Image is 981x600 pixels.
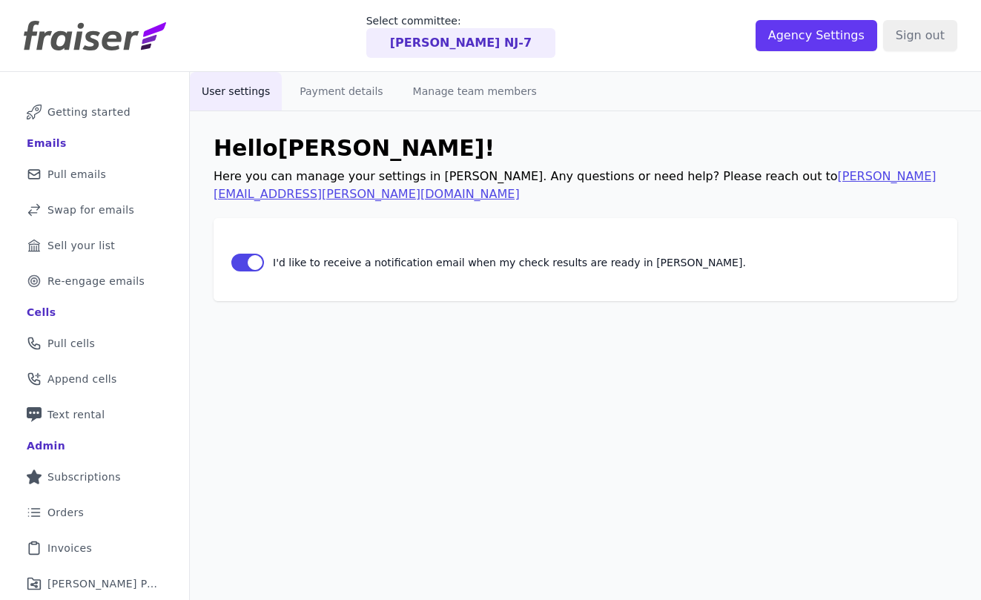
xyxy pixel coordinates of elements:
a: Re-engage emails [12,265,177,297]
a: Append cells [12,363,177,395]
span: Re-engage emails [47,274,145,289]
span: Invoices [47,541,92,556]
span: Swap for emails [47,202,134,217]
button: Payment details [288,72,394,111]
input: Agency Settings [756,20,877,51]
div: Cells [27,305,56,320]
a: Pull emails [12,158,177,191]
div: Admin [27,438,65,453]
p: [PERSON_NAME] NJ-7 [390,34,532,52]
span: Pull cells [47,336,95,351]
span: Getting started [47,105,131,119]
a: Pull cells [12,327,177,360]
span: Orders [47,505,84,520]
button: Manage team members [401,72,549,111]
span: Text rental [47,407,105,422]
a: Swap for emails [12,194,177,226]
input: Sign out [883,20,957,51]
span: Sell your list [47,238,115,253]
h1: Hello [PERSON_NAME] ! [214,135,957,162]
a: Getting started [12,96,177,128]
span: Subscriptions [47,469,121,484]
a: Invoices [12,532,177,564]
a: [PERSON_NAME] Performance [12,567,177,600]
img: Fraiser Logo [24,21,166,50]
div: Emails [27,136,67,151]
a: Sell your list [12,229,177,262]
a: Orders [12,496,177,529]
span: Append cells [47,372,117,386]
span: I'd like to receive a notification email when my check results are ready in [PERSON_NAME]. [273,255,922,270]
a: Select committee: [PERSON_NAME] NJ-7 [366,13,555,58]
p: Here you can manage your settings in [PERSON_NAME]. Any questions or need help? Please reach out to [214,168,957,203]
button: User settings [190,72,282,111]
span: Pull emails [47,167,106,182]
a: [PERSON_NAME][EMAIL_ADDRESS][PERSON_NAME][DOMAIN_NAME] [214,169,937,201]
span: [PERSON_NAME] Performance [47,576,159,591]
a: Text rental [12,398,177,431]
p: Select committee: [366,13,555,28]
a: Subscriptions [12,461,177,493]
